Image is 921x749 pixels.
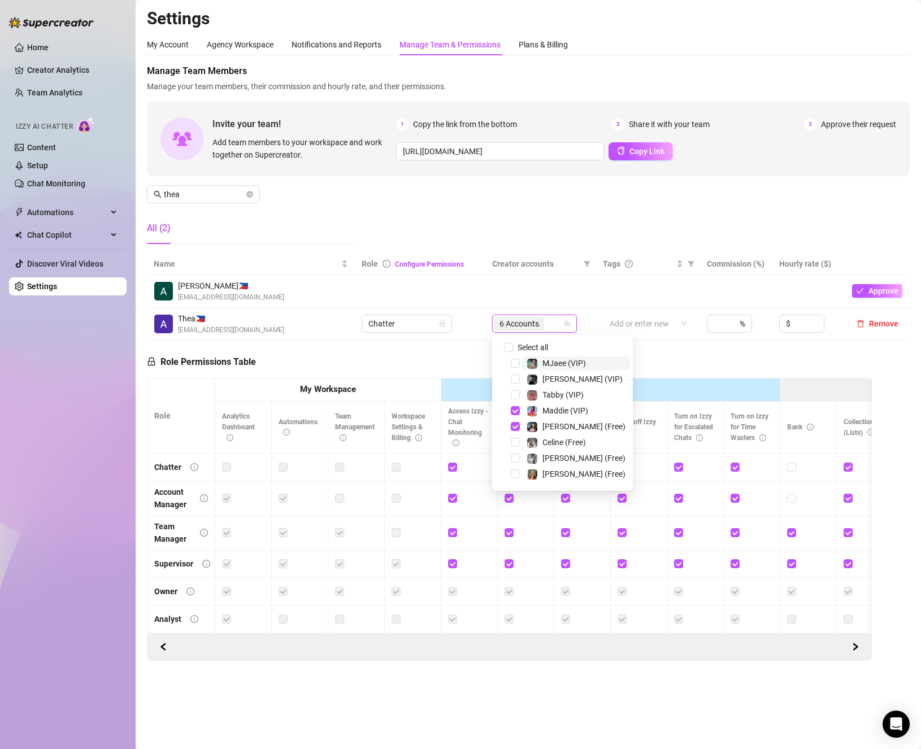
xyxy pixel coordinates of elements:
span: search [154,190,162,198]
span: info-circle [383,260,390,268]
div: My Account [147,38,189,51]
span: info-circle [202,560,210,568]
span: copy [617,147,625,155]
div: Supervisor [154,558,193,570]
span: 2 [612,118,624,130]
span: Select tree node [511,469,520,478]
span: Turn on Izzy for Escalated Chats [674,412,713,442]
span: delete [857,320,864,328]
button: Remove [852,317,903,330]
div: Account Manager [154,486,191,511]
button: Scroll Forward [154,638,172,656]
span: question-circle [625,260,633,268]
a: Content [27,143,56,152]
a: Team Analytics [27,88,82,97]
img: Celine (Free) [527,438,537,448]
span: [EMAIL_ADDRESS][DOMAIN_NAME] [178,325,284,336]
span: info-circle [453,439,459,446]
div: Owner [154,585,177,598]
img: Chat Copilot [15,231,22,239]
span: Tabby (VIP) [542,390,584,399]
span: Approve [868,286,898,295]
span: [EMAIL_ADDRESS][DOMAIN_NAME] [178,292,284,303]
span: Collections (Lists) [844,418,877,437]
span: Add team members to your workspace and work together on Supercreator. [212,136,392,161]
h2: Settings [147,8,910,29]
span: Copy Link [629,147,664,156]
button: Approve [852,284,902,298]
span: info-circle [867,429,874,436]
span: info-circle [186,587,194,595]
div: Open Intercom Messenger [883,711,910,738]
span: Automations [279,418,318,437]
div: Analyst [154,613,181,625]
span: info-circle [415,434,422,441]
span: Select all [513,341,553,354]
span: team [564,320,571,327]
span: Team Management [335,412,375,442]
div: All (2) [147,221,171,235]
span: Analytics Dashboard [222,412,255,442]
span: [PERSON_NAME] (Free) [542,454,625,463]
span: Share it with your team [629,118,710,130]
span: Izzy AI Chatter [16,121,73,132]
img: Kennedy (Free) [527,454,537,464]
a: Configure Permissions [395,260,464,268]
span: Chatter [368,315,445,332]
span: [PERSON_NAME] 🇵🇭 [178,280,284,292]
input: Search members [164,188,244,201]
span: Manage your team members, their commission and hourly rate, and their permissions. [147,80,910,93]
span: MJaee (VIP) [542,359,586,368]
span: Approve their request [821,118,896,130]
span: Creator accounts [492,258,580,270]
span: [PERSON_NAME] (VIP) [542,374,623,384]
span: Name [154,258,339,270]
img: Maddie (Free) [527,422,537,432]
span: lock [147,357,156,366]
span: info-circle [759,434,766,441]
span: Invite your team! [212,117,396,131]
img: Thea [154,315,173,333]
a: Chat Monitoring [27,179,85,188]
span: Chat Copilot [27,226,107,244]
a: Settings [27,282,57,291]
span: Thea 🇵🇭 [178,312,284,325]
span: Select tree node [511,438,520,447]
img: logo-BBDzfeDw.svg [9,17,94,28]
span: info-circle [200,529,208,537]
button: close-circle [246,191,253,198]
span: info-circle [807,424,814,430]
span: Workspace Settings & Billing [392,412,425,442]
span: Select tree node [511,374,520,384]
a: Creator Analytics [27,61,118,79]
a: Home [27,43,49,52]
span: Select tree node [511,422,520,431]
span: 6 Accounts [494,317,544,330]
h5: Role Permissions Table [147,355,256,369]
span: lock [439,320,446,327]
img: Kennedy (VIP) [527,374,537,385]
div: Plans & Billing [519,38,568,51]
span: 1 [396,118,409,130]
span: [PERSON_NAME] (Free) [542,422,625,431]
span: Turn off Izzy [618,418,656,437]
th: Role [147,378,215,454]
span: Tags [603,258,620,270]
th: Commission (%) [700,253,773,275]
span: Automations [27,203,107,221]
span: Select tree node [511,454,520,463]
span: Remove [869,319,898,328]
span: info-circle [696,434,703,441]
img: Ellie (Free) [527,469,537,480]
span: Celine (Free) [542,438,586,447]
span: left [159,643,167,651]
span: info-circle [227,434,233,441]
button: Scroll Backward [846,638,864,656]
span: Maddie (VIP) [542,406,588,415]
th: Name [147,253,355,275]
span: check [856,287,864,295]
span: 6 Accounts [499,317,539,330]
img: MJaee (VIP) [527,359,537,369]
span: Bank [787,423,814,431]
span: filter [685,255,697,272]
